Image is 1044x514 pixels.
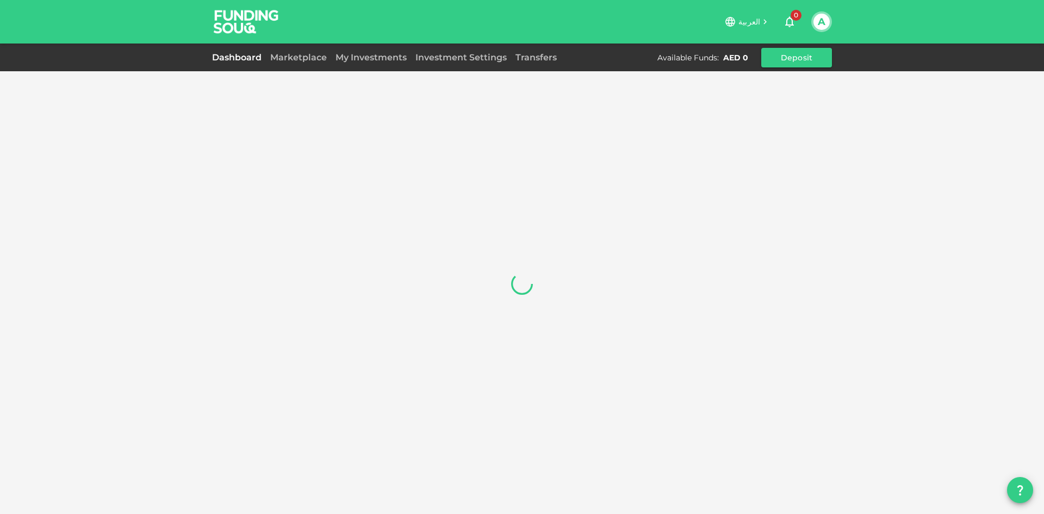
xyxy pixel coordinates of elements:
button: A [813,14,830,30]
div: Available Funds : [657,52,719,63]
a: Transfers [511,52,561,63]
div: AED 0 [723,52,748,63]
a: Investment Settings [411,52,511,63]
a: Dashboard [212,52,266,63]
a: Marketplace [266,52,331,63]
span: العربية [738,17,760,27]
a: My Investments [331,52,411,63]
span: 0 [791,10,801,21]
button: 0 [779,11,800,33]
button: Deposit [761,48,832,67]
button: question [1007,477,1033,503]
